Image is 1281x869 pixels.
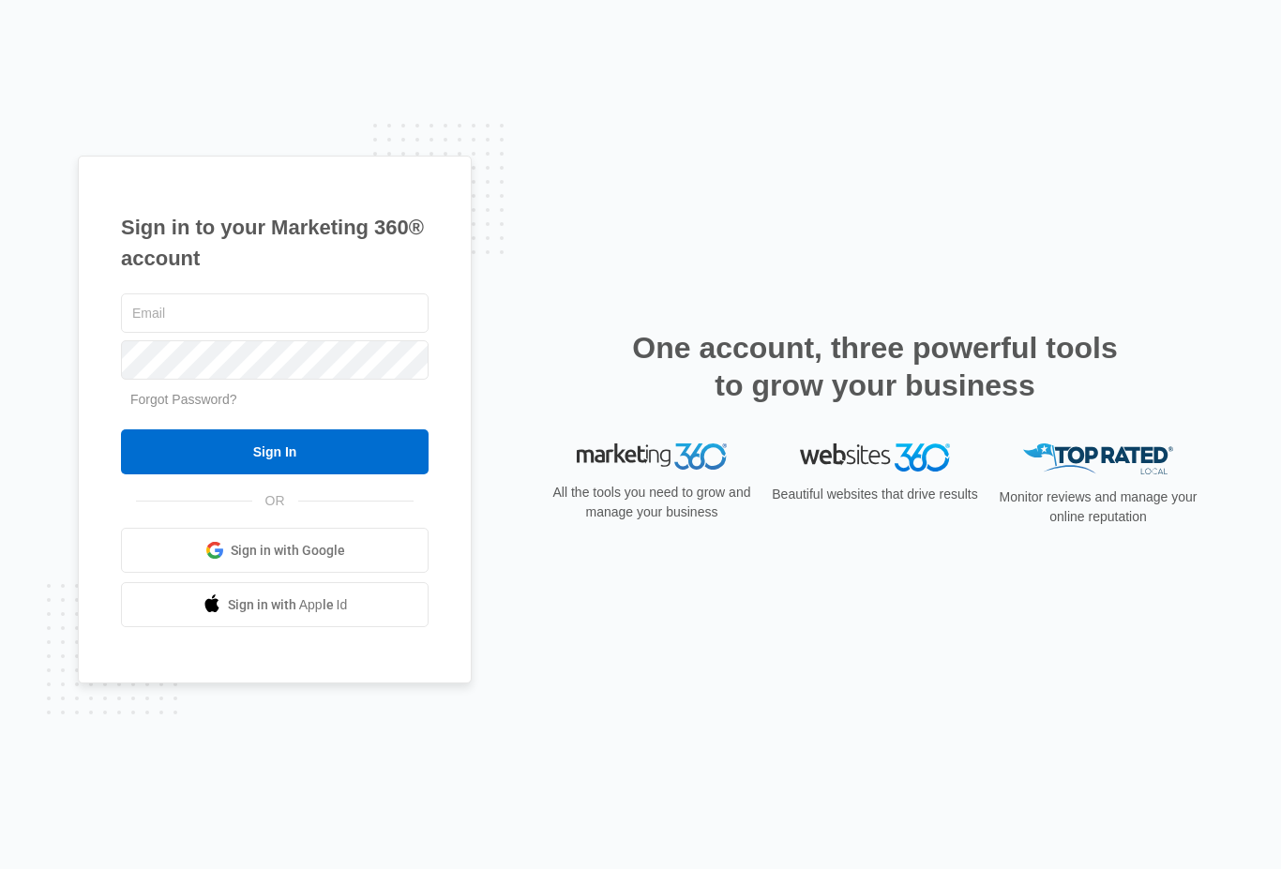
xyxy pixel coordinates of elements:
[121,212,429,274] h1: Sign in to your Marketing 360® account
[252,491,298,511] span: OR
[1023,443,1173,474] img: Top Rated Local
[231,541,345,561] span: Sign in with Google
[577,443,727,470] img: Marketing 360
[121,528,429,573] a: Sign in with Google
[121,429,429,474] input: Sign In
[993,487,1203,527] p: Monitor reviews and manage your online reputation
[130,392,237,407] a: Forgot Password?
[121,293,429,333] input: Email
[547,483,757,522] p: All the tools you need to grow and manage your business
[770,485,980,504] p: Beautiful websites that drive results
[228,595,348,615] span: Sign in with Apple Id
[121,582,429,627] a: Sign in with Apple Id
[800,443,950,471] img: Websites 360
[626,329,1123,404] h2: One account, three powerful tools to grow your business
